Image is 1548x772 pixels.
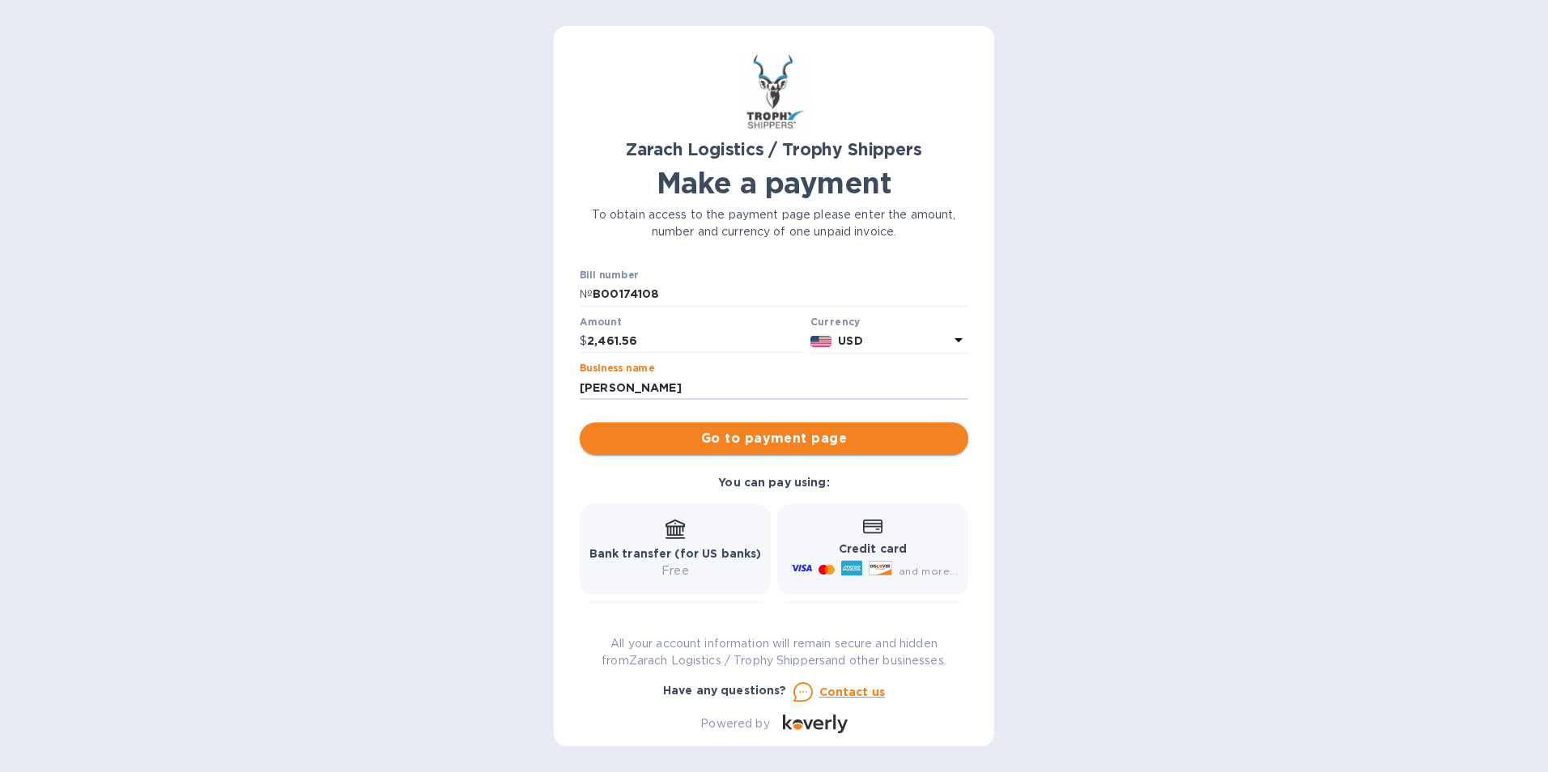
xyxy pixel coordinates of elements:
[810,316,861,328] b: Currency
[580,364,654,374] label: Business name
[700,715,769,732] p: Powered by
[589,562,762,579] p: Free
[593,282,968,307] input: Enter bill number
[580,375,968,400] input: Enter business name
[810,336,832,347] img: USD
[819,685,886,698] u: Contact us
[663,684,787,697] b: Have any questions?
[626,139,921,159] b: Zarach Logistics / Trophy Shippers
[593,429,955,448] span: Go to payment page
[587,329,804,354] input: 0.00
[580,635,968,669] p: All your account information will remain secure and hidden from Zarach Logistics / Trophy Shipper...
[580,206,968,240] p: To obtain access to the payment page please enter the amount, number and currency of one unpaid i...
[899,565,958,577] span: and more...
[580,166,968,200] h1: Make a payment
[839,542,907,555] b: Credit card
[580,422,968,455] button: Go to payment page
[718,476,829,489] b: You can pay using:
[838,334,862,347] b: USD
[589,547,762,560] b: Bank transfer (for US banks)
[580,317,621,327] label: Amount
[580,333,587,350] p: $
[580,271,638,281] label: Bill number
[580,286,593,303] p: №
